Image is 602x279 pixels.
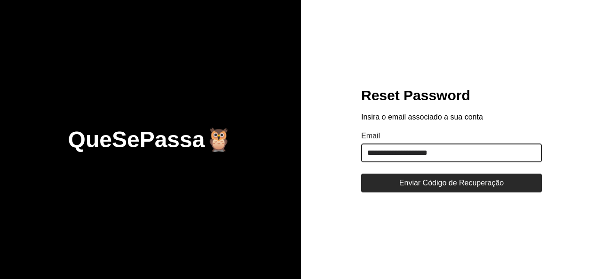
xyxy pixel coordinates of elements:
[361,174,542,192] button: Enviar Código de Recuperação
[361,130,380,142] div: Email
[361,112,542,123] div: Insira o email associado a sua conta
[399,177,504,189] div: Enviar Código de Recuperação
[68,128,233,151] a: QueSePassa🦉
[68,127,233,152] span: QueSePassa 🦉
[361,87,542,104] div: Reset Password
[362,144,541,162] input: Input Field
